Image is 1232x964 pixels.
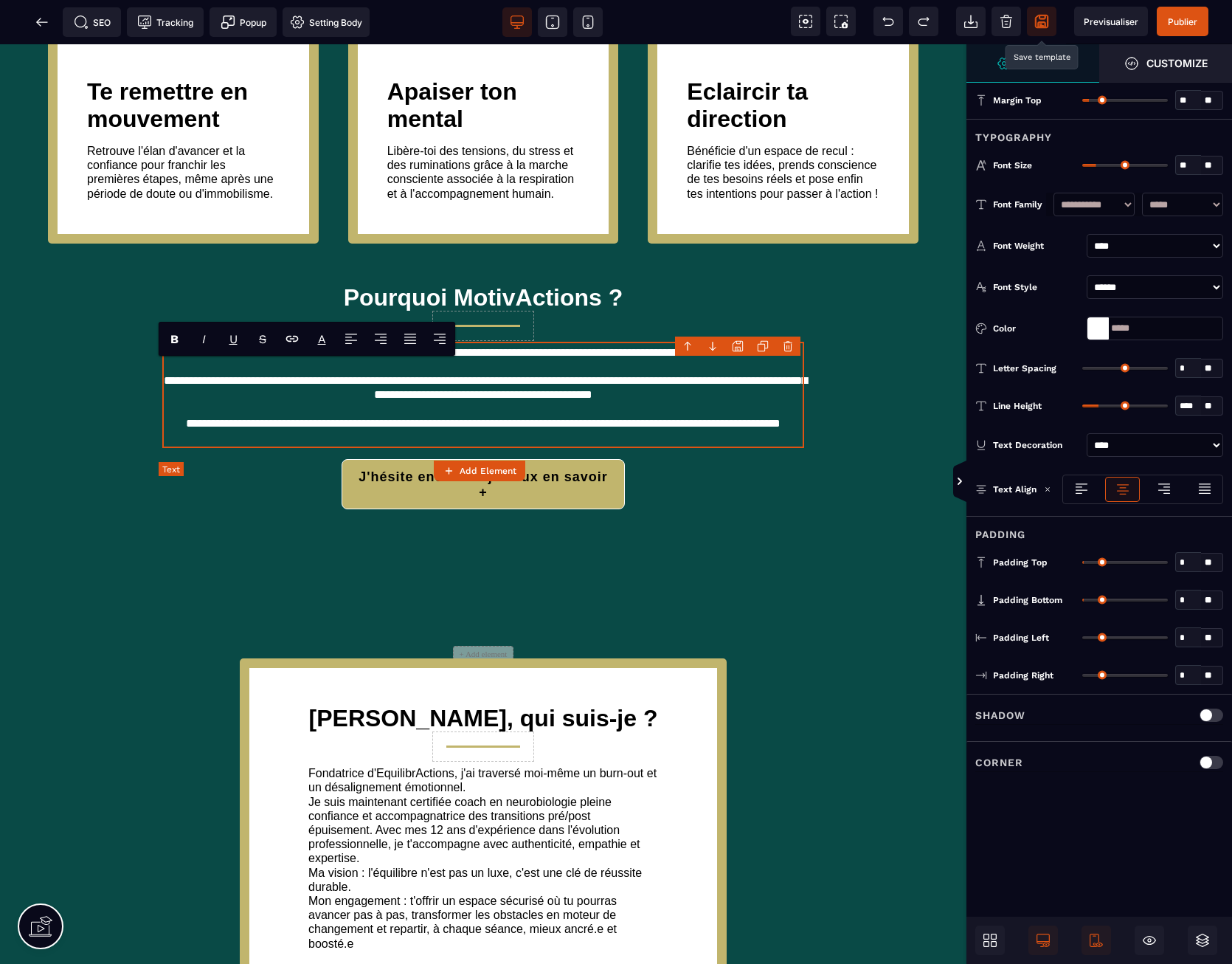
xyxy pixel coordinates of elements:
span: Open Layers [1188,926,1217,955]
span: Desktop Only [1028,926,1058,955]
span: SEO [74,15,111,30]
div: Padding [966,516,1232,543]
text: Libère-toi des tensions, du stress et des ruminations grâce à la marche consciente associée à la ... [387,96,580,160]
i: I [202,332,206,346]
span: Margin Top [993,94,1042,106]
text: Bénéficie d'un espace de recul : clarifie tes idées, prends conscience de tes besoins réels et po... [687,96,879,160]
span: Publier [1168,16,1197,27]
span: Preview [1074,7,1148,36]
div: Font Style [993,280,1081,295]
strong: Add Element [460,466,516,476]
h1: Te remettre en mouvement [87,27,280,96]
span: Padding Top [993,557,1048,568]
span: Padding Right [993,669,1053,681]
span: Link [277,323,307,355]
strong: Customize [1146,58,1208,69]
s: S [259,332,266,346]
span: Popup [221,15,266,30]
text: Retrouve l'élan d'avancer et la confiance pour franchir les premières étapes, même après une péri... [87,96,280,160]
span: Tracking [137,15,193,30]
span: Open Blocks [975,926,1005,955]
span: View components [791,7,820,36]
span: Screenshot [826,7,856,36]
p: Text Align [975,482,1037,497]
div: Text Decoration [993,438,1081,452]
div: Color [993,321,1081,336]
span: Align Center [366,323,395,355]
p: Shadow [975,706,1025,724]
span: Font Size [993,159,1032,171]
p: A [318,332,326,346]
u: U [229,332,238,346]
h1: Apaiser ton mental [387,27,580,96]
span: Mobile Only [1082,926,1111,955]
span: Italic [189,323,218,355]
div: Typography [966,119,1232,146]
button: Add Element [434,461,525,481]
span: Padding Bottom [993,594,1062,606]
span: Hide/Show Block [1135,926,1164,955]
text: Fondatrice d'EquilibrActions, j'ai traversé moi-même un burn-out et un désalignement émotionnel. ... [308,718,658,910]
label: Font color [318,332,326,346]
h1: Pourquoi MotivActions ? [162,233,804,275]
div: Font Family [993,197,1046,212]
span: Line Height [993,400,1042,412]
span: Bold [159,323,189,355]
b: B [170,332,179,346]
p: Corner [975,754,1023,771]
span: Underline [218,323,248,355]
h1: Eclaircir ta direction [687,27,879,96]
span: Open Style Manager [1099,44,1232,83]
span: Settings [966,44,1099,83]
button: J'hésite encore et je veux en savoir + [342,415,625,465]
span: Align Right [425,323,454,355]
span: Padding Left [993,632,1049,644]
h1: [PERSON_NAME], qui suis-je ? [308,653,658,695]
div: Font Weight [993,238,1081,253]
img: loading [1044,486,1051,493]
span: Setting Body [290,15,362,30]
span: Letter Spacing [993,362,1056,374]
span: Align Left [336,323,366,355]
span: Previsualiser [1084,16,1138,27]
span: Align Justify [395,323,425,355]
span: Strike-through [248,323,277,355]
